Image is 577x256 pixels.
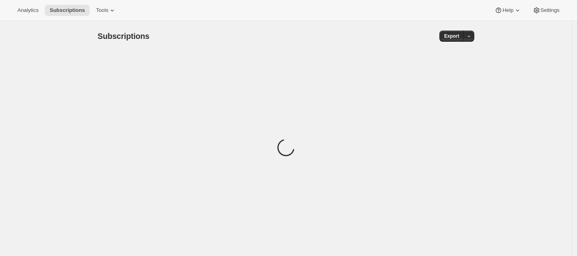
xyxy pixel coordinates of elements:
span: Export [444,33,459,39]
span: Help [502,7,513,13]
button: Settings [528,5,564,16]
span: Subscriptions [98,32,150,40]
span: Subscriptions [50,7,85,13]
span: Analytics [17,7,38,13]
button: Help [490,5,526,16]
button: Subscriptions [45,5,90,16]
span: Tools [96,7,108,13]
span: Settings [541,7,560,13]
button: Tools [91,5,121,16]
button: Analytics [13,5,43,16]
button: Export [439,31,464,42]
